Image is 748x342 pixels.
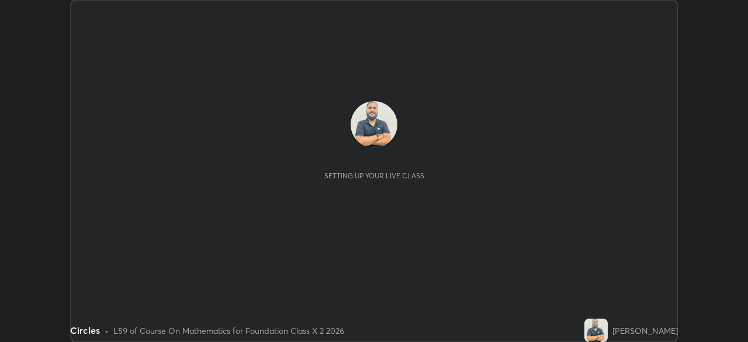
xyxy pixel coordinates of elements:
[324,171,424,180] div: Setting up your live class
[113,324,344,337] div: L59 of Course On Mathematics for Foundation Class X 2 2026
[351,101,397,148] img: 9b8ab9c298a44f67b042f8cf0c4a9eeb.jpg
[105,324,109,337] div: •
[70,323,100,337] div: Circles
[612,324,678,337] div: [PERSON_NAME]
[584,319,608,342] img: 9b8ab9c298a44f67b042f8cf0c4a9eeb.jpg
